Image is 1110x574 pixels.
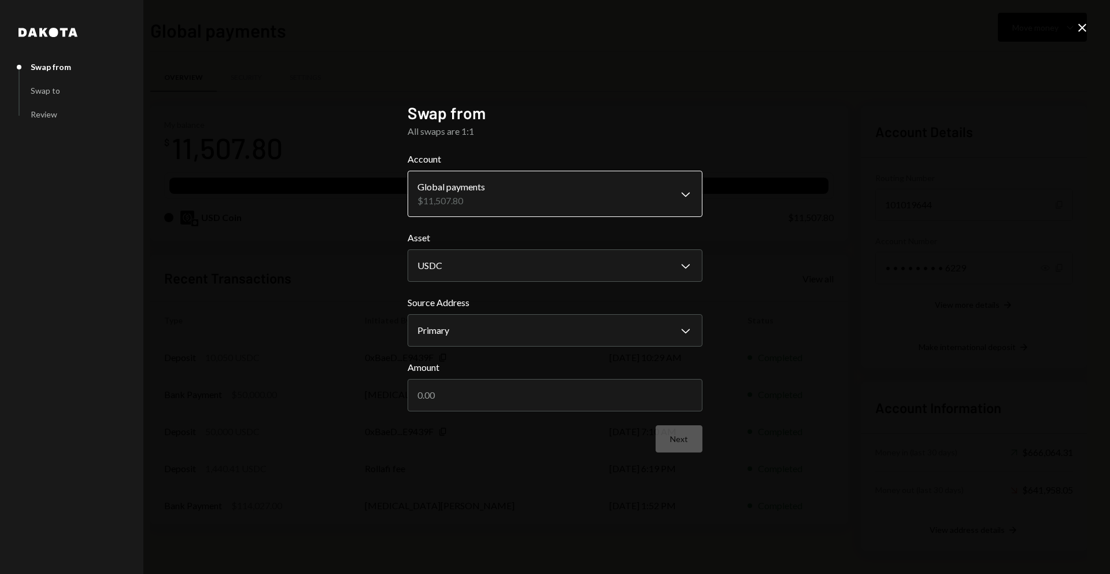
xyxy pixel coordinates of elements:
[408,124,702,138] div: All swaps are 1:1
[408,171,702,217] button: Account
[408,314,702,347] button: Source Address
[31,62,71,72] div: Swap from
[408,360,702,374] label: Amount
[408,296,702,310] label: Source Address
[408,152,702,166] label: Account
[408,102,702,124] h2: Swap from
[31,86,60,95] div: Swap to
[408,379,702,411] input: 0.00
[408,231,702,245] label: Asset
[31,109,57,119] div: Review
[408,249,702,282] button: Asset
